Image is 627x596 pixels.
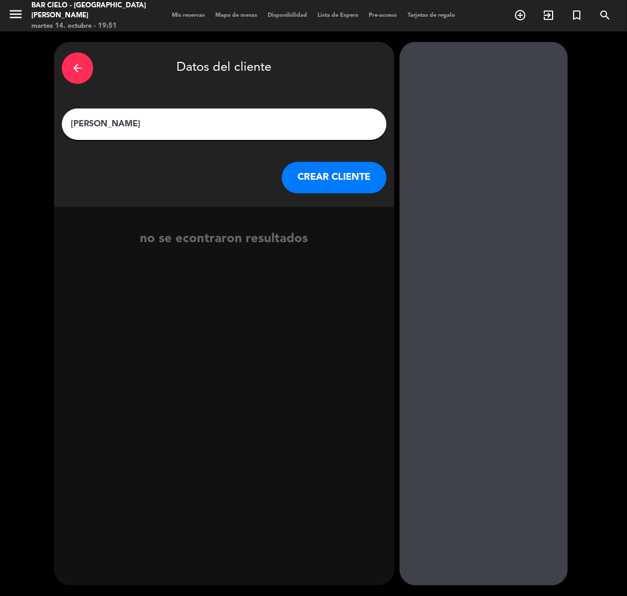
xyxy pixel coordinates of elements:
span: Mis reservas [167,13,210,18]
span: Lista de Espera [312,13,364,18]
div: martes 14. octubre - 19:51 [31,21,149,31]
span: Pre-acceso [364,13,402,18]
div: Datos del cliente [62,50,387,86]
button: menu [8,6,24,26]
div: no se econtraron resultados [54,229,394,250]
div: Bar Cielo - [GEOGRAPHIC_DATA][PERSON_NAME] [31,1,149,21]
span: Tarjetas de regalo [402,13,460,18]
i: menu [8,6,24,22]
i: turned_in_not [570,9,583,21]
span: Disponibilidad [262,13,312,18]
input: Escriba nombre, correo electrónico o número de teléfono... [70,117,379,132]
button: CREAR CLIENTE [282,162,387,193]
i: search [599,9,611,21]
i: add_circle_outline [514,9,526,21]
i: arrow_back [71,62,84,74]
span: Mapa de mesas [210,13,262,18]
i: exit_to_app [542,9,555,21]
